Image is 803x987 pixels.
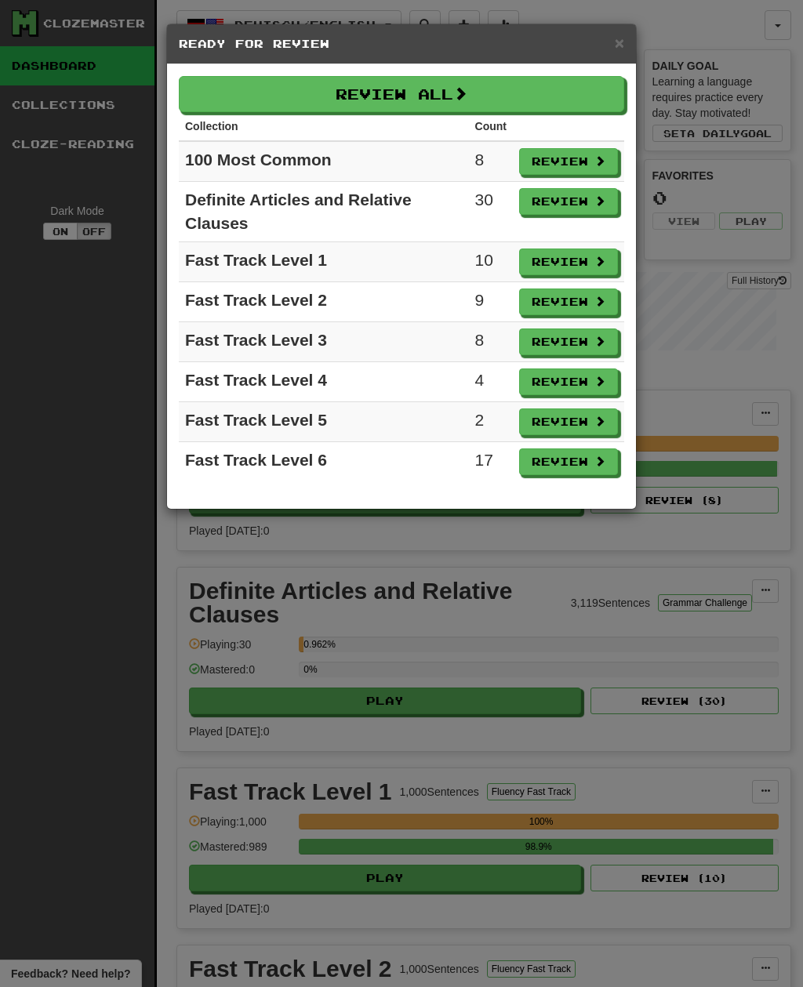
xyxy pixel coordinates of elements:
[615,34,624,51] button: Close
[179,36,624,52] h5: Ready for Review
[519,408,618,435] button: Review
[519,328,618,355] button: Review
[469,402,513,442] td: 2
[519,288,618,315] button: Review
[519,188,618,215] button: Review
[469,442,513,482] td: 17
[519,148,618,175] button: Review
[469,112,513,141] th: Count
[469,322,513,362] td: 8
[179,322,469,362] td: Fast Track Level 3
[179,182,469,242] td: Definite Articles and Relative Clauses
[469,141,513,182] td: 8
[519,368,618,395] button: Review
[179,242,469,282] td: Fast Track Level 1
[179,76,624,112] button: Review All
[179,141,469,182] td: 100 Most Common
[469,282,513,322] td: 9
[519,448,618,475] button: Review
[615,34,624,52] span: ×
[179,402,469,442] td: Fast Track Level 5
[469,362,513,402] td: 4
[179,442,469,482] td: Fast Track Level 6
[519,249,618,275] button: Review
[179,282,469,322] td: Fast Track Level 2
[469,182,513,242] td: 30
[179,112,469,141] th: Collection
[179,362,469,402] td: Fast Track Level 4
[469,242,513,282] td: 10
